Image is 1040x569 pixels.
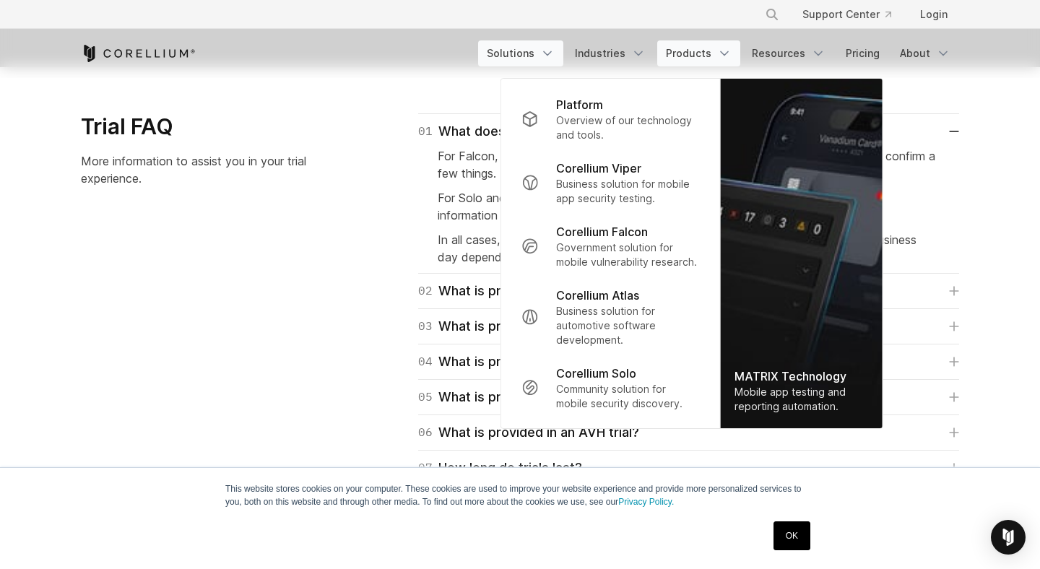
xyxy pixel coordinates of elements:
a: Pricing [837,40,888,66]
p: Corellium Viper [556,160,641,177]
a: 06What is provided in an AVH trial? [418,422,959,443]
span: 02 [418,281,433,301]
a: Corellium Home [81,45,196,62]
a: Corellium Falcon Government solution for mobile vulnerability research. [510,214,711,278]
p: Corellium Atlas [556,287,639,304]
a: Corellium Viper Business solution for mobile app security testing. [510,151,711,214]
span: For Falcon, Viper, and Atlas, once we receive your trial request, we'll contact you to confirm a ... [438,149,935,181]
div: Navigation Menu [478,40,959,66]
p: This website stores cookies on your computer. These cookies are used to improve your website expe... [225,482,815,508]
a: Resources [743,40,834,66]
div: What is provided in a Solo trial? [418,352,632,372]
span: 06 [418,422,433,443]
span: 07 [418,458,433,478]
a: OK [773,521,810,550]
a: 01What does a Corellium free trial request entail? [418,121,959,142]
p: Corellium Falcon [556,223,648,240]
div: How long do trials last? [418,458,582,478]
p: Business solution for automotive software development. [556,304,700,347]
a: 02What is provided in a Viper trial? [418,281,959,301]
a: Products [657,40,740,66]
span: In all cases, if a trial request is denied, we'll let you know by email usually within 1 business... [438,233,916,264]
a: Solutions [478,40,563,66]
a: Privacy Policy. [618,497,674,507]
a: 07How long do trials last? [418,458,959,478]
a: Corellium Solo Community solution for mobile security discovery. [510,356,711,420]
p: Business solution for mobile app security testing. [556,177,700,206]
span: 03 [418,316,433,336]
a: 03What is provided in a Falcon trial? [418,316,959,336]
img: Matrix_WebNav_1x [720,79,882,428]
div: What is provided in a Viper trial? [418,281,638,301]
a: About [891,40,959,66]
button: Search [759,1,785,27]
a: Support Center [791,1,903,27]
p: Overview of our technology and tools. [556,113,700,142]
span: 01 [418,121,433,142]
div: Open Intercom Messenger [991,520,1026,555]
p: Platform [556,96,603,113]
div: Navigation Menu [747,1,959,27]
div: Mobile app testing and reporting automation. [734,385,867,414]
span: 04 [418,352,433,372]
a: 05What is provided in an Atlas trial? [418,387,959,407]
span: 05 [418,387,433,407]
a: Login [909,1,959,27]
div: What does a Corellium free trial request entail? [418,121,730,142]
div: What is provided in a Falcon trial? [418,316,645,336]
a: Corellium Atlas Business solution for automotive software development. [510,278,711,356]
a: MATRIX Technology Mobile app testing and reporting automation. [720,79,882,428]
span: For Solo and AVH, once we receive your trial request, we'll contact you only if more information ... [438,191,883,222]
div: MATRIX Technology [734,368,867,385]
p: Corellium Solo [556,365,636,382]
p: Community solution for mobile security discovery. [556,382,700,411]
p: More information to assist you in your trial experience. [81,152,334,187]
a: 04What is provided in a Solo trial? [418,352,959,372]
h3: Trial FAQ [81,113,334,141]
div: What is provided in an Atlas trial? [418,387,643,407]
a: Platform Overview of our technology and tools. [510,87,711,151]
a: Industries [566,40,654,66]
p: Government solution for mobile vulnerability research. [556,240,700,269]
div: What is provided in an AVH trial? [418,422,639,443]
